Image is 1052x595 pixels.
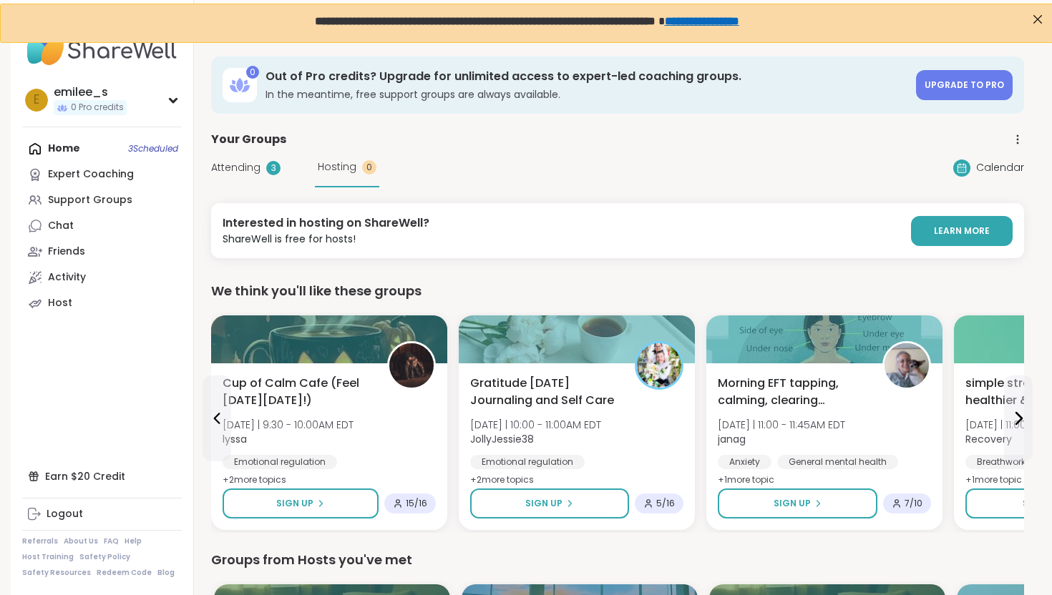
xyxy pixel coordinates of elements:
[637,343,681,388] img: JollyJessie38
[223,232,429,247] div: ShareWell is free for hosts!
[22,501,182,527] a: Logout
[718,432,746,446] b: janag
[362,160,376,174] div: 0
[22,162,182,187] a: Expert Coaching
[22,187,182,213] a: Support Groups
[885,343,929,388] img: janag
[97,568,152,578] a: Redeem Code
[406,498,427,509] span: 15 / 16
[22,23,182,73] img: ShareWell Nav Logo
[223,455,337,469] div: Emotional regulation
[48,245,85,259] div: Friends
[470,375,619,409] span: Gratitude [DATE] Journaling and Self Care
[718,488,877,518] button: Sign Up
[22,568,91,578] a: Safety Resources
[470,455,585,469] div: Emotional regulation
[965,455,1037,469] div: Breathwork
[266,161,281,175] div: 3
[246,66,259,79] div: 0
[656,498,675,509] span: 5 / 16
[223,375,371,409] span: Cup of Calm Cafe (Feel [DATE][DATE]!)
[1028,6,1046,24] div: Close Step
[777,455,898,469] div: General mental health
[976,160,1024,175] span: Calendar
[157,568,175,578] a: Blog
[22,552,74,562] a: Host Training
[22,463,182,489] div: Earn $20 Credit
[905,498,922,509] span: 7 / 10
[71,102,124,114] span: 0 Pro credits
[48,167,134,182] div: Expert Coaching
[389,343,434,388] img: lyssa
[223,418,354,432] span: [DATE] | 9:30 - 10:00AM EDT
[911,216,1013,246] a: LEARN MORE
[925,79,1004,91] span: Upgrade to Pro
[22,265,182,290] a: Activity
[48,296,72,310] div: Host
[48,193,132,207] div: Support Groups
[916,70,1013,100] a: Upgrade to Pro
[125,536,142,546] a: Help
[965,432,1012,446] b: Recovery
[22,290,182,316] a: Host
[934,225,990,237] span: LEARN MORE
[774,497,811,510] span: Sign Up
[718,418,845,432] span: [DATE] | 11:00 - 11:45AM EDT
[104,536,119,546] a: FAQ
[223,432,247,446] b: lyssa
[211,281,1024,301] div: We think you'll like these groups
[211,550,1024,570] div: Groups from Hosts you've met
[211,131,286,148] span: Your Groups
[48,270,86,285] div: Activity
[22,536,58,546] a: Referrals
[223,215,429,232] div: Interested in hosting on ShareWell?
[276,497,313,510] span: Sign Up
[22,239,182,265] a: Friends
[266,69,907,84] h3: Out of Pro credits? Upgrade for unlimited access to expert-led coaching groups.
[470,432,534,446] b: JollyJessie38
[525,497,562,510] span: Sign Up
[22,213,182,239] a: Chat
[470,418,601,432] span: [DATE] | 10:00 - 11:00AM EDT
[223,488,379,518] button: Sign Up
[718,455,771,469] div: Anxiety
[48,219,74,233] div: Chat
[211,160,260,175] span: Attending
[79,552,130,562] a: Safety Policy
[718,375,867,409] span: Morning EFT tapping, calming, clearing exercises
[470,488,629,518] button: Sign Up
[64,536,98,546] a: About Us
[34,91,39,109] span: e
[47,507,83,521] div: Logout
[318,159,356,174] span: Hosting
[266,87,907,102] h3: In the meantime, free support groups are always available.
[54,84,127,100] div: emilee_s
